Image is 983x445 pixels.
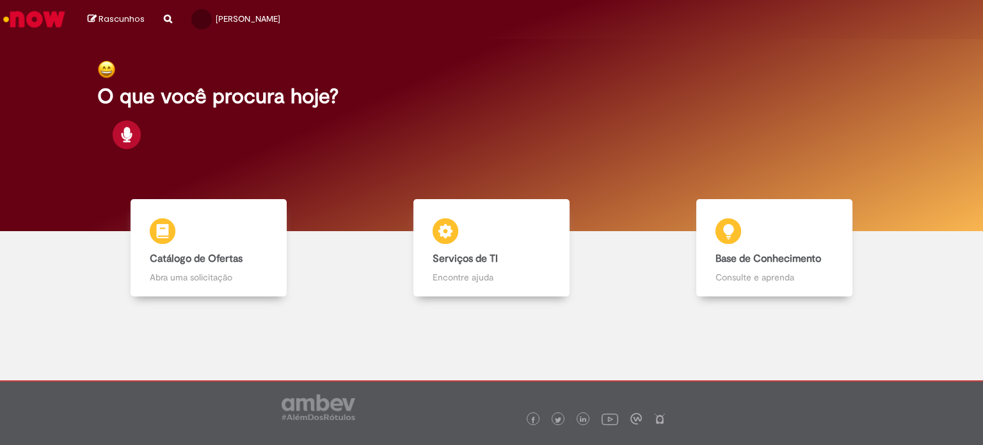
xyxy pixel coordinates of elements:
a: Serviços de TI Encontre ajuda [350,199,633,297]
h2: O que você procura hoje? [97,85,886,108]
span: [PERSON_NAME] [216,13,280,24]
img: logo_footer_linkedin.png [580,416,586,424]
b: Base de Conhecimento [715,252,821,265]
img: logo_footer_workplace.png [630,413,642,425]
img: logo_footer_naosei.png [654,413,666,425]
a: Catálogo de Ofertas Abra uma solicitação [67,199,350,297]
b: Catálogo de Ofertas [150,252,243,265]
img: logo_footer_facebook.png [530,417,536,423]
img: ServiceNow [1,6,67,32]
a: Rascunhos [88,13,145,26]
p: Consulte e aprenda [715,271,833,284]
img: logo_footer_ambev_rotulo_gray.png [282,394,355,420]
p: Abra uma solicitação [150,271,267,284]
p: Encontre ajuda [433,271,550,284]
b: Serviços de TI [433,252,498,265]
a: Base de Conhecimento Consulte e aprenda [633,199,916,297]
span: Rascunhos [99,13,145,25]
img: happy-face.png [97,60,116,79]
img: logo_footer_youtube.png [602,410,618,427]
img: logo_footer_twitter.png [555,417,561,423]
